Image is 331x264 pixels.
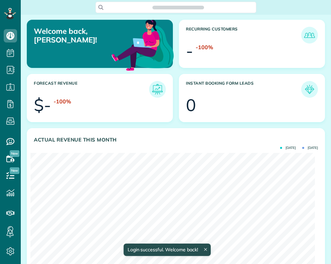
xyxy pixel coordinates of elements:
[151,83,164,96] img: icon_forecast_revenue-8c13a41c7ed35a8dcfafea3cbb826a0462acb37728057bba2d056411b612bbbe.png
[10,167,19,174] span: New
[10,150,19,157] span: New
[34,81,149,98] h3: Forecast Revenue
[34,27,126,45] p: Welcome back, [PERSON_NAME]!
[54,98,71,105] div: -100%
[186,97,196,113] div: 0
[303,28,316,42] img: icon_recurring_customers-cf858462ba22bcd05b5a5880d41d6543d210077de5bb9ebc9590e49fd87d84ed.png
[186,27,301,43] h3: Recurring Customers
[110,12,175,77] img: dashboard_welcome-42a62b7d889689a78055ac9021e634bf52bae3f8056760290aed330b23ab8690.png
[186,42,193,59] div: -
[34,137,318,143] h3: Actual Revenue this month
[123,244,210,256] div: Login successful. Welcome back!
[186,81,301,98] h3: Instant Booking Form Leads
[302,146,318,150] span: [DATE]
[280,146,296,150] span: [DATE]
[196,43,213,51] div: -100%
[303,83,316,96] img: icon_form_leads-04211a6a04a5b2264e4ee56bc0799ec3eb69b7e499cbb523a139df1d13a81ae0.png
[34,97,51,113] div: $-
[159,4,197,11] span: Search ZenMaid…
